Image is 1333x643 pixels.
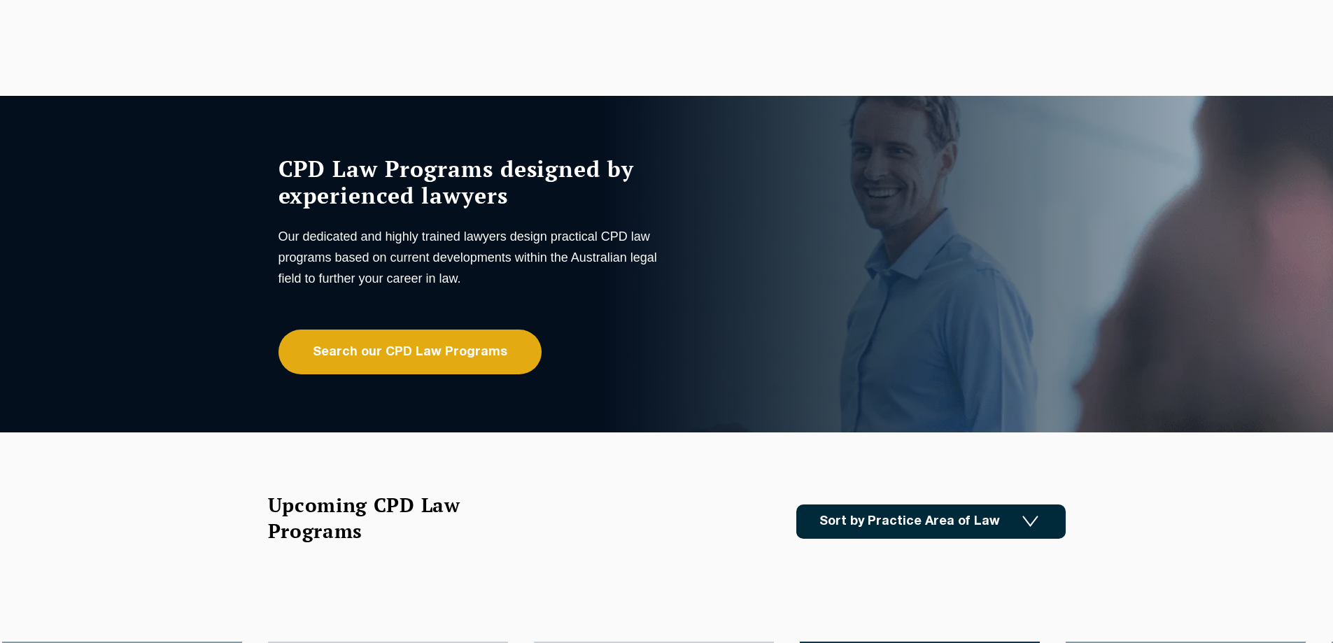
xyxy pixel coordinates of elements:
[796,504,1066,539] a: Sort by Practice Area of Law
[1022,516,1038,528] img: Icon
[278,226,663,289] p: Our dedicated and highly trained lawyers design practical CPD law programs based on current devel...
[278,155,663,209] h1: CPD Law Programs designed by experienced lawyers
[268,492,495,544] h2: Upcoming CPD Law Programs
[278,330,542,374] a: Search our CPD Law Programs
